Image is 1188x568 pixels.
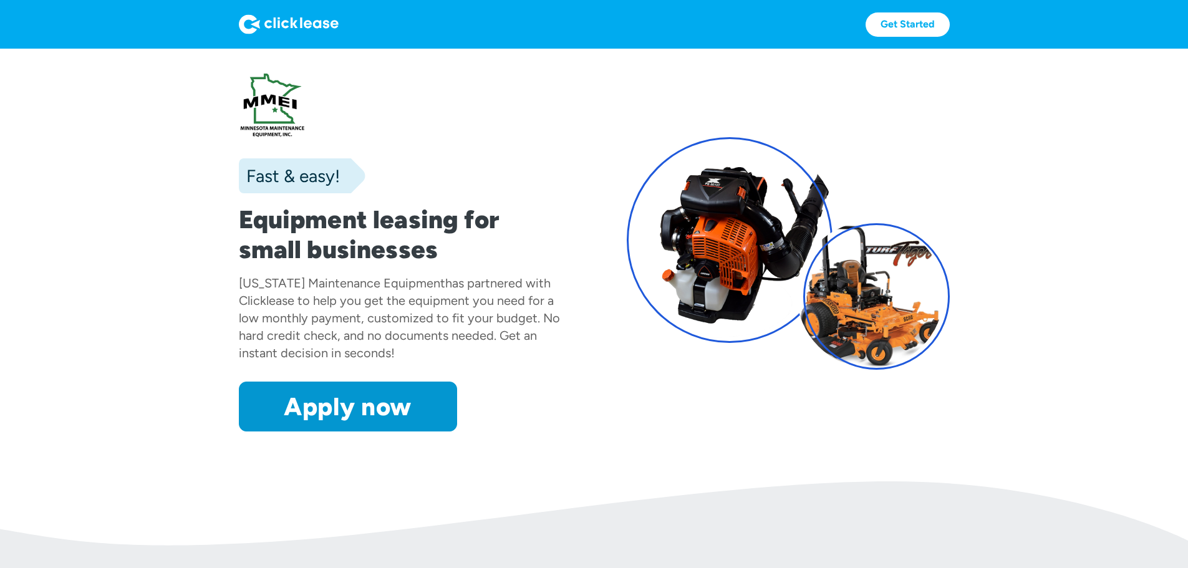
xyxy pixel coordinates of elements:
[239,205,562,264] h1: Equipment leasing for small businesses
[866,12,950,37] a: Get Started
[239,276,445,291] div: [US_STATE] Maintenance Equipment
[239,382,457,431] a: Apply now
[239,276,560,360] div: has partnered with Clicklease to help you get the equipment you need for a low monthly payment, c...
[239,14,339,34] img: Logo
[239,163,340,188] div: Fast & easy!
